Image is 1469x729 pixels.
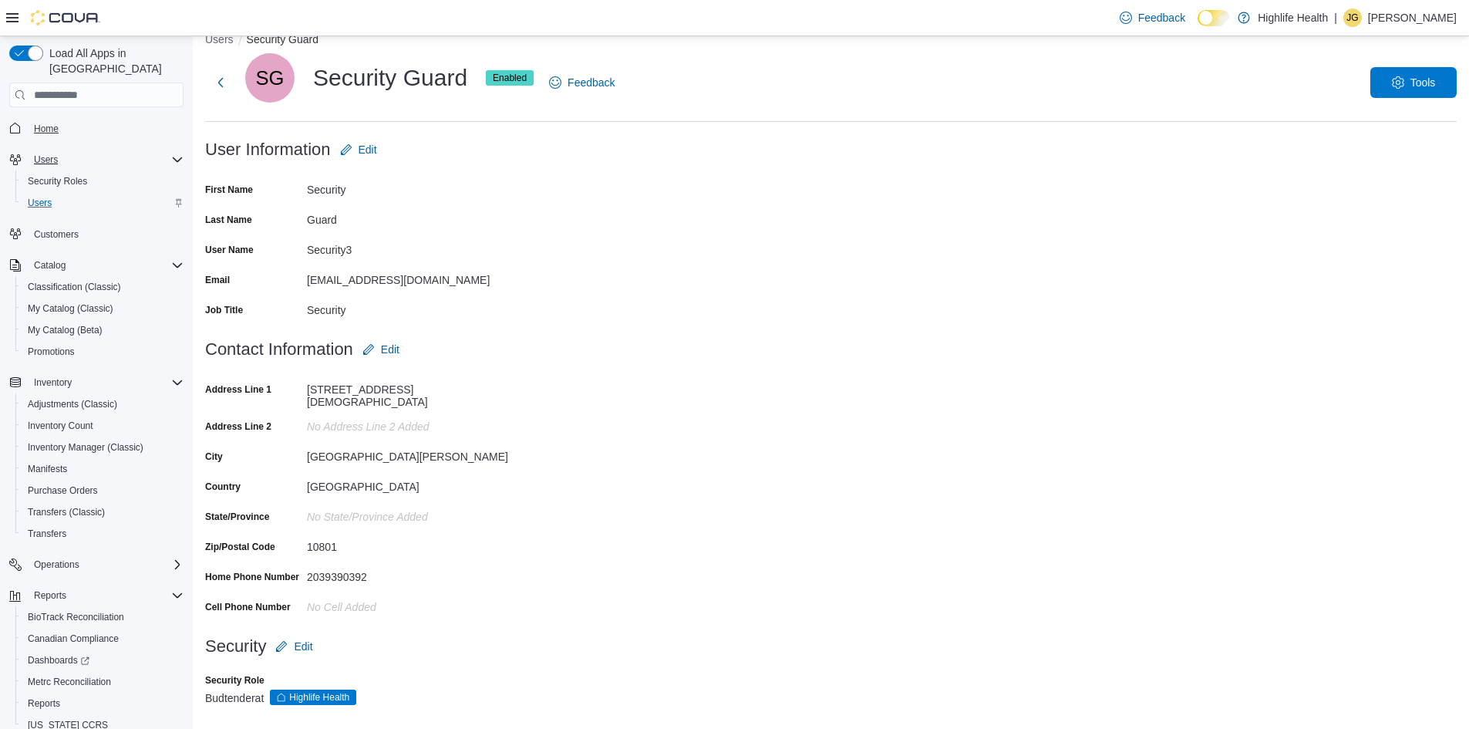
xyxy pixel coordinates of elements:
[28,484,98,497] span: Purchase Orders
[15,437,190,458] button: Inventory Manager (Classic)
[28,256,184,275] span: Catalog
[381,342,399,357] span: Edit
[28,150,184,169] span: Users
[22,321,109,339] a: My Catalog (Beta)
[493,71,527,85] span: Enabled
[15,192,190,214] button: Users
[1410,75,1436,90] span: Tools
[28,420,93,432] span: Inventory Count
[289,690,349,704] span: Highlife Health
[22,503,184,521] span: Transfers (Classic)
[22,299,184,318] span: My Catalog (Classic)
[15,480,190,501] button: Purchase Orders
[205,32,1457,50] nav: An example of EuiBreadcrumbs
[34,123,59,135] span: Home
[1343,8,1362,27] div: Jennifer Gierum
[28,302,113,315] span: My Catalog (Classic)
[3,149,190,170] button: Users
[15,458,190,480] button: Manifests
[270,690,356,705] span: Highlife Health
[356,334,406,365] button: Edit
[22,694,66,713] a: Reports
[22,172,184,191] span: Security Roles
[15,393,190,415] button: Adjustments (Classic)
[245,53,295,103] div: Security Guard
[22,299,120,318] a: My Catalog (Classic)
[28,256,72,275] button: Catalog
[22,172,93,191] a: Security Roles
[22,194,58,212] a: Users
[22,629,184,648] span: Canadian Compliance
[28,463,67,475] span: Manifests
[307,377,514,408] div: [STREET_ADDRESS][DEMOGRAPHIC_DATA]
[28,118,184,137] span: Home
[22,608,130,626] a: BioTrack Reconciliation
[28,197,52,209] span: Users
[28,586,184,605] span: Reports
[22,651,184,670] span: Dashboards
[15,319,190,341] button: My Catalog (Beta)
[28,506,105,518] span: Transfers (Classic)
[307,565,514,583] div: 2039390392
[307,298,514,316] div: Security
[34,259,66,272] span: Catalog
[269,631,318,662] button: Edit
[22,438,150,457] a: Inventory Manager (Classic)
[34,154,58,166] span: Users
[28,555,184,574] span: Operations
[307,208,514,226] div: Guard
[205,451,223,463] label: City
[28,586,72,605] button: Reports
[22,343,184,361] span: Promotions
[205,690,1457,705] div: Budtender at
[22,651,96,670] a: Dashboards
[307,505,514,523] div: No State/Province Added
[22,343,81,361] a: Promotions
[247,33,318,46] button: Security Guard
[15,606,190,628] button: BioTrack Reconciliation
[205,637,266,656] h3: Security
[22,278,184,296] span: Classification (Classic)
[28,654,89,667] span: Dashboards
[256,53,285,103] span: SG
[205,214,252,226] label: Last Name
[15,298,190,319] button: My Catalog (Classic)
[205,274,230,286] label: Email
[15,650,190,671] a: Dashboards
[3,116,190,139] button: Home
[28,373,78,392] button: Inventory
[245,53,534,103] div: Security Guard
[307,238,514,256] div: Security3
[34,559,79,571] span: Operations
[205,383,271,396] label: Address Line 1
[3,255,190,276] button: Catalog
[568,75,615,90] span: Feedback
[22,278,127,296] a: Classification (Classic)
[22,525,72,543] a: Transfers
[15,415,190,437] button: Inventory Count
[22,525,184,543] span: Transfers
[22,608,184,626] span: BioTrack Reconciliation
[307,177,514,196] div: Security
[486,70,534,86] span: Enabled
[205,140,331,159] h3: User Information
[28,697,60,710] span: Reports
[15,170,190,192] button: Security Roles
[28,150,64,169] button: Users
[22,395,184,413] span: Adjustments (Classic)
[28,224,184,244] span: Customers
[28,281,121,293] span: Classification (Classic)
[1368,8,1457,27] p: [PERSON_NAME]
[15,341,190,363] button: Promotions
[34,228,79,241] span: Customers
[28,676,111,688] span: Metrc Reconciliation
[15,693,190,714] button: Reports
[28,346,75,358] span: Promotions
[205,184,253,196] label: First Name
[28,441,143,454] span: Inventory Manager (Classic)
[205,244,254,256] label: User Name
[307,268,514,286] div: [EMAIL_ADDRESS][DOMAIN_NAME]
[22,481,184,500] span: Purchase Orders
[15,628,190,650] button: Canadian Compliance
